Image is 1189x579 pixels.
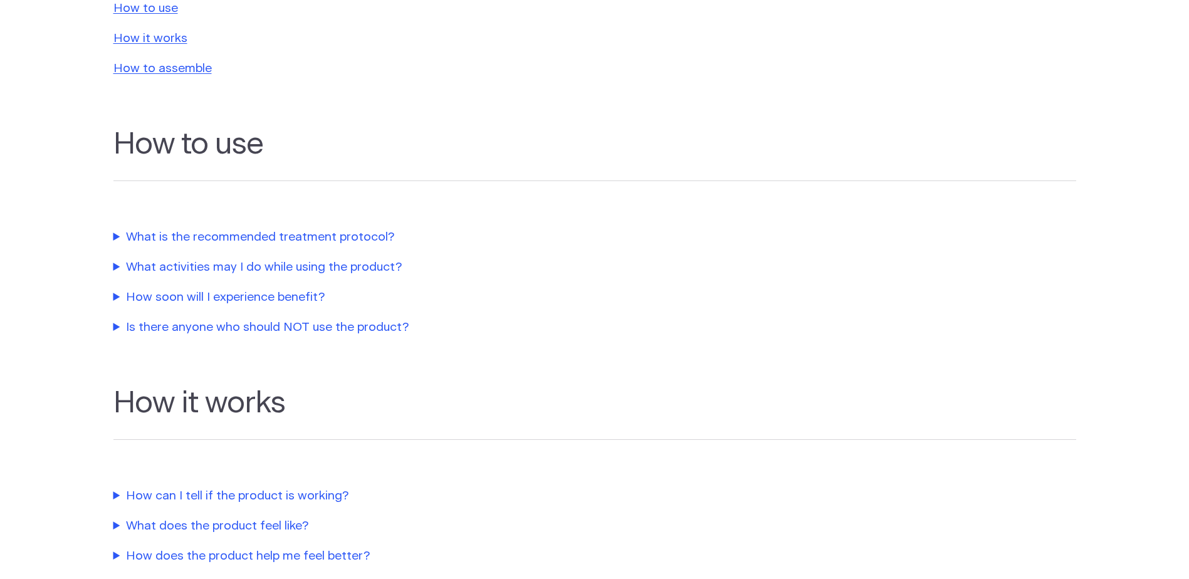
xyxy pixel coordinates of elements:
[113,289,684,307] summary: How soon will I experience benefit?
[113,319,684,337] summary: Is there anyone who should NOT use the product?
[113,229,684,247] summary: What is the recommended treatment protocol?
[113,518,684,536] summary: What does the product feel like?
[113,127,1076,181] h2: How to use
[113,386,1076,440] h2: How it works
[113,63,212,75] a: How to assemble
[113,3,178,14] a: How to use
[113,548,684,566] summary: How does the product help me feel better?
[113,33,187,44] a: How it works
[113,259,684,277] summary: What activities may I do while using the product?
[113,488,684,506] summary: How can I tell if the product is working?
